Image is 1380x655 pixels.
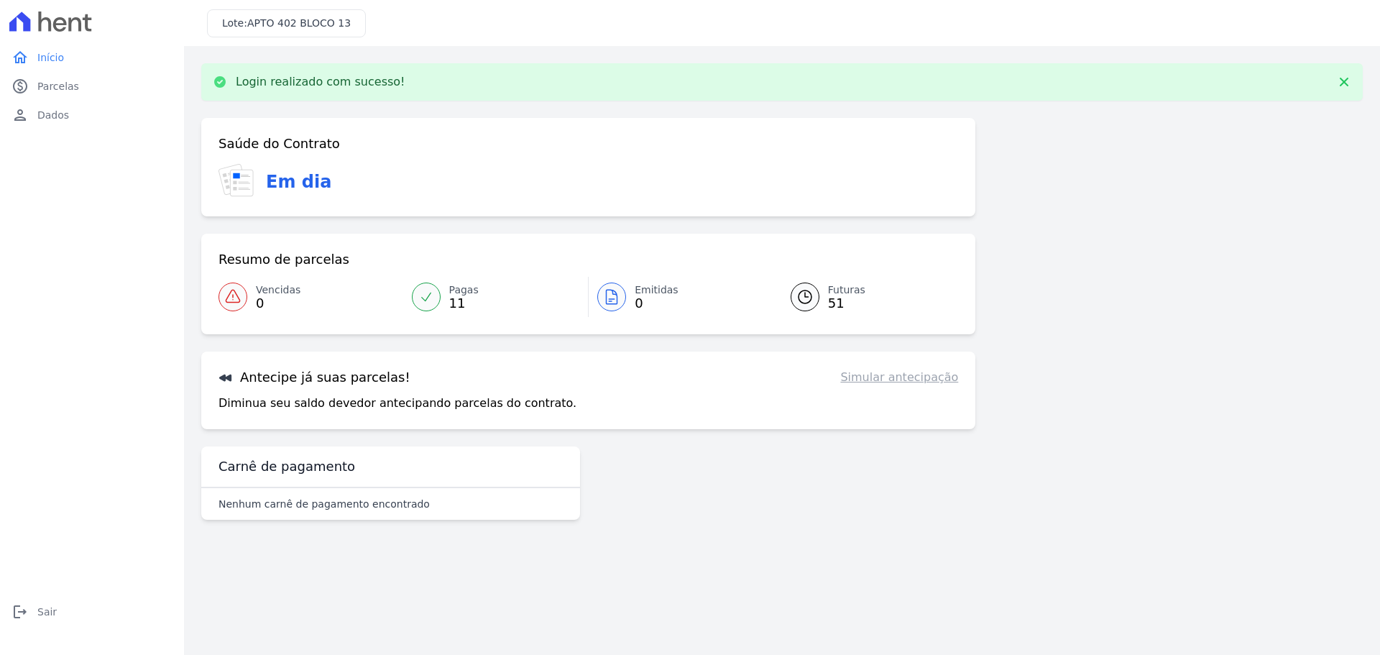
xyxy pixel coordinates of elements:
[11,78,29,95] i: paid
[256,283,300,298] span: Vencidas
[828,298,865,309] span: 51
[11,49,29,66] i: home
[37,605,57,619] span: Sair
[218,135,340,152] h3: Saúde do Contrato
[222,16,351,31] h3: Lote:
[6,72,178,101] a: paidParcelas
[449,283,479,298] span: Pagas
[218,458,355,475] h3: Carnê de pagamento
[828,283,865,298] span: Futuras
[11,106,29,124] i: person
[218,369,410,386] h3: Antecipe já suas parcelas!
[6,597,178,626] a: logoutSair
[6,43,178,72] a: homeInício
[11,603,29,620] i: logout
[6,101,178,129] a: personDados
[37,79,79,93] span: Parcelas
[218,251,349,268] h3: Resumo de parcelas
[247,17,351,29] span: APTO 402 BLOCO 13
[218,395,576,412] p: Diminua seu saldo devedor antecipando parcelas do contrato.
[218,277,403,317] a: Vencidas 0
[589,277,773,317] a: Emitidas 0
[266,169,331,195] h3: Em dia
[236,75,405,89] p: Login realizado com sucesso!
[773,277,959,317] a: Futuras 51
[403,277,589,317] a: Pagas 11
[635,283,678,298] span: Emitidas
[37,50,64,65] span: Início
[840,369,958,386] a: Simular antecipação
[449,298,479,309] span: 11
[635,298,678,309] span: 0
[256,298,300,309] span: 0
[37,108,69,122] span: Dados
[218,497,430,511] p: Nenhum carnê de pagamento encontrado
